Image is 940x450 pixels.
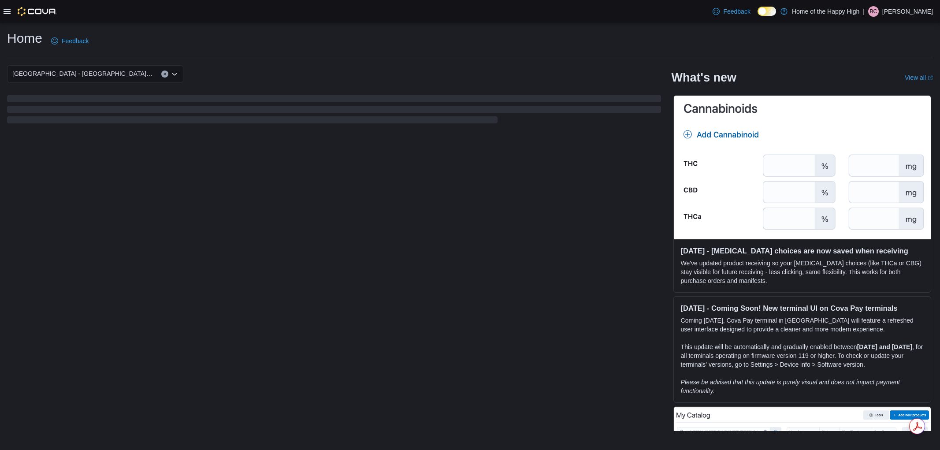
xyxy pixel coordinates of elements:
p: [PERSON_NAME] [882,6,933,17]
input: Dark Mode [758,7,776,16]
h2: What's new [672,71,736,85]
a: View allExternal link [905,74,933,81]
span: BC [870,6,877,17]
svg: External link [928,75,933,81]
strong: [DATE] and [DATE] [857,343,912,350]
p: This update will be automatically and gradually enabled between , for all terminals operating on ... [681,342,924,369]
em: Please be advised that this update is purely visual and does not impact payment functionality. [681,379,900,394]
span: Feedback [62,37,89,45]
div: Bradley Codner [868,6,879,17]
span: [GEOGRAPHIC_DATA] - [GEOGRAPHIC_DATA] - Fire & Flower [12,68,152,79]
h3: [DATE] - [MEDICAL_DATA] choices are now saved when receiving [681,246,924,255]
a: Feedback [709,3,754,20]
span: Feedback [723,7,750,16]
img: Cova [18,7,57,16]
p: Home of the Happy High [792,6,859,17]
h3: [DATE] - Coming Soon! New terminal UI on Cova Pay terminals [681,304,924,312]
p: Coming [DATE], Cova Pay terminal in [GEOGRAPHIC_DATA] will feature a refreshed user interface des... [681,316,924,334]
span: Loading [7,97,661,125]
button: Open list of options [171,71,178,78]
p: | [863,6,865,17]
a: Feedback [48,32,92,50]
h1: Home [7,30,42,47]
p: We've updated product receiving so your [MEDICAL_DATA] choices (like THCa or CBG) stay visible fo... [681,259,924,285]
button: Clear input [161,71,168,78]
